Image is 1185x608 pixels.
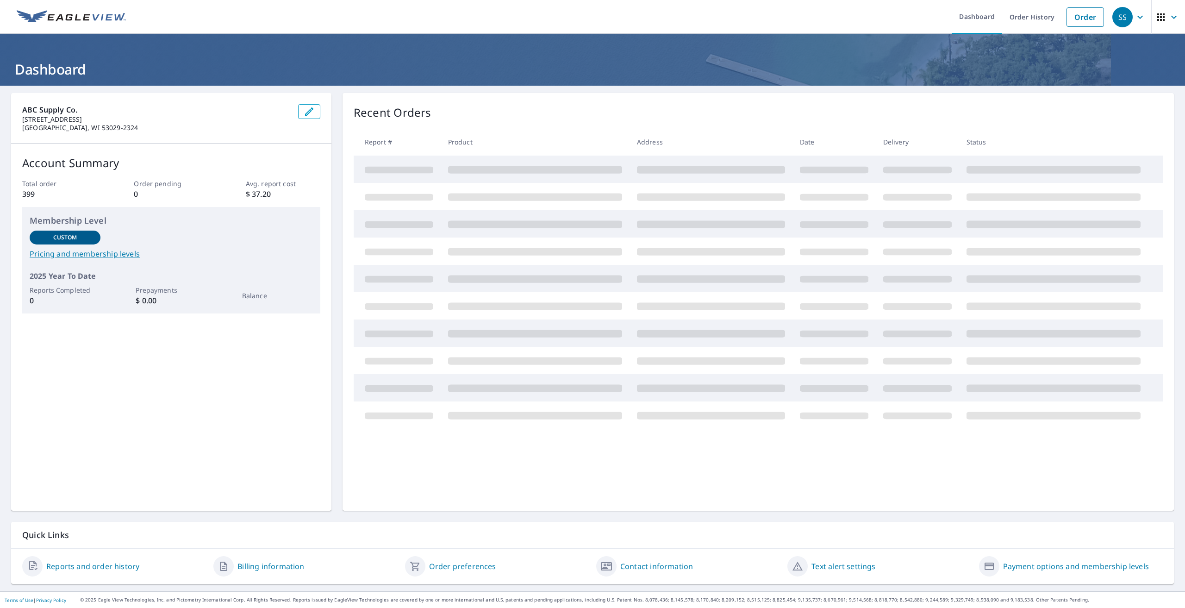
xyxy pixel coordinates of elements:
[22,188,97,200] p: 399
[959,128,1148,156] th: Status
[246,188,320,200] p: $ 37.20
[46,561,139,572] a: Reports and order history
[11,60,1174,79] h1: Dashboard
[441,128,630,156] th: Product
[630,128,792,156] th: Address
[792,128,876,156] th: Date
[1112,7,1133,27] div: SS
[136,285,206,295] p: Prepayments
[1003,561,1149,572] a: Payment options and membership levels
[811,561,875,572] a: Text alert settings
[22,104,291,115] p: ABC Supply Co.
[354,104,431,121] p: Recent Orders
[22,179,97,188] p: Total order
[620,561,693,572] a: Contact information
[30,214,313,227] p: Membership Level
[22,529,1163,541] p: Quick Links
[22,115,291,124] p: [STREET_ADDRESS]
[242,291,313,301] p: Balance
[22,155,320,171] p: Account Summary
[136,295,206,306] p: $ 0.00
[30,295,100,306] p: 0
[5,597,33,603] a: Terms of Use
[237,561,304,572] a: Billing information
[246,179,320,188] p: Avg. report cost
[30,248,313,259] a: Pricing and membership levels
[36,597,66,603] a: Privacy Policy
[429,561,496,572] a: Order preferences
[876,128,959,156] th: Delivery
[354,128,441,156] th: Report #
[30,285,100,295] p: Reports Completed
[5,597,66,603] p: |
[22,124,291,132] p: [GEOGRAPHIC_DATA], WI 53029-2324
[134,188,208,200] p: 0
[17,10,126,24] img: EV Logo
[30,270,313,282] p: 2025 Year To Date
[134,179,208,188] p: Order pending
[1066,7,1104,27] a: Order
[80,596,1180,603] p: © 2025 Eagle View Technologies, Inc. and Pictometry International Corp. All Rights Reserved. Repo...
[53,233,77,242] p: Custom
